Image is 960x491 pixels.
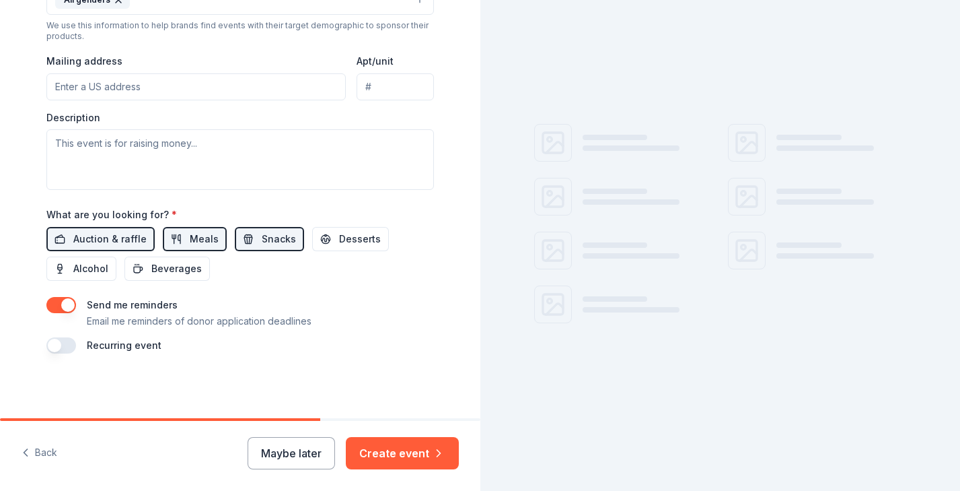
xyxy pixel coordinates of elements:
[357,55,394,68] label: Apt/unit
[235,227,304,251] button: Snacks
[46,111,100,125] label: Description
[124,257,210,281] button: Beverages
[46,257,116,281] button: Alcohol
[163,227,227,251] button: Meals
[312,227,389,251] button: Desserts
[346,437,459,469] button: Create event
[87,313,311,329] p: Email me reminders of donor application deadlines
[151,261,202,277] span: Beverages
[87,299,178,310] label: Send me reminders
[357,73,434,100] input: #
[190,231,219,247] span: Meals
[339,231,381,247] span: Desserts
[22,439,57,467] button: Back
[87,339,161,351] label: Recurring event
[46,227,155,251] button: Auction & raffle
[248,437,335,469] button: Maybe later
[262,231,296,247] span: Snacks
[46,208,177,222] label: What are you looking for?
[73,261,108,277] span: Alcohol
[73,231,147,247] span: Auction & raffle
[46,20,434,42] div: We use this information to help brands find events with their target demographic to sponsor their...
[46,55,122,68] label: Mailing address
[46,73,346,100] input: Enter a US address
